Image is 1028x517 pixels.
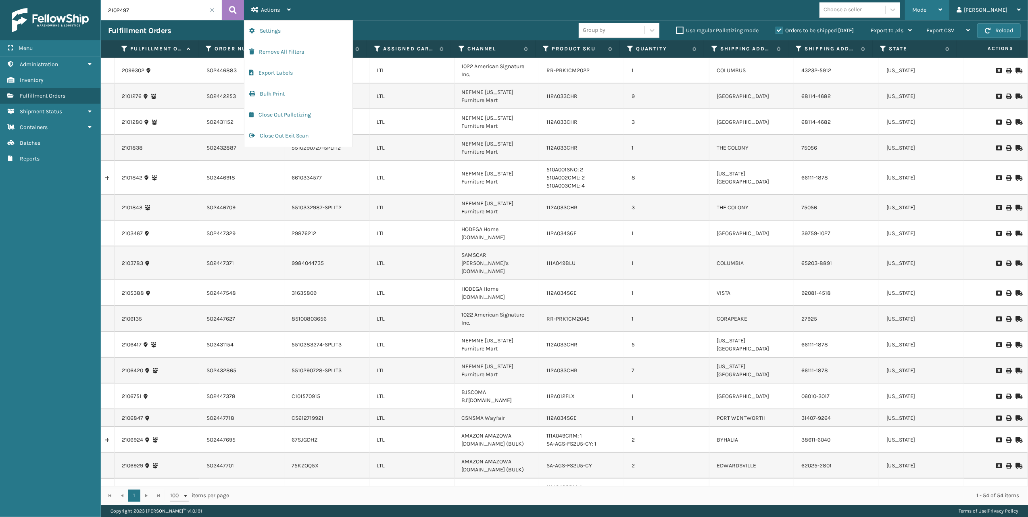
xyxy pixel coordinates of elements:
[369,479,455,513] td: LTL
[20,155,40,162] span: Reports
[546,230,577,237] a: 112A034SGE
[111,505,202,517] p: Copyright 2023 [PERSON_NAME]™ v 1.0.191
[624,384,709,409] td: 1
[199,135,284,161] td: SO2432887
[996,261,1001,266] i: Request to Be Cancelled
[369,358,455,384] td: LTL
[455,479,540,513] td: AMAZON AMAZOWA [DOMAIN_NAME] (BULK)
[1015,261,1020,266] i: Mark as Shipped
[624,453,709,479] td: 2
[1015,175,1020,181] i: Mark as Shipped
[108,26,171,35] h3: Fulfillment Orders
[709,246,794,280] td: COLUMBIA
[122,289,144,297] a: 2105388
[122,174,142,182] a: 2101842
[369,332,455,358] td: LTL
[199,479,284,513] td: SO2447698
[636,45,688,52] label: Quantity
[1015,415,1020,421] i: Mark as Shipped
[369,221,455,246] td: LTL
[624,135,709,161] td: 1
[20,61,58,68] span: Administration
[912,6,926,13] span: Mode
[455,280,540,306] td: HODEGA Home [DOMAIN_NAME]
[879,384,964,409] td: [US_STATE]
[879,221,964,246] td: [US_STATE]
[794,246,879,280] td: 65203-8891
[199,384,284,409] td: SO2447378
[170,490,229,502] span: items per page
[199,221,284,246] td: SO2447329
[794,109,879,135] td: 68114-4682
[199,332,284,358] td: SO2431154
[455,135,540,161] td: NEFMNE [US_STATE] Furniture Mart
[996,394,1001,399] i: Request to Be Cancelled
[1006,231,1011,236] i: Print BOL
[879,58,964,83] td: [US_STATE]
[996,368,1001,373] i: Request to Be Cancelled
[1006,394,1011,399] i: Print BOL
[709,453,794,479] td: EDWARDSVILLE
[624,83,709,109] td: 9
[879,161,964,195] td: [US_STATE]
[546,415,577,421] a: 112A034SGE
[709,306,794,332] td: CORAPEAKE
[624,221,709,246] td: 1
[199,409,284,427] td: SO2447718
[977,23,1021,38] button: Reload
[996,175,1001,181] i: Request to Be Cancelled
[369,427,455,453] td: LTL
[546,260,576,267] a: 111A049BLU
[1015,437,1020,443] i: Mark as Shipped
[624,109,709,135] td: 3
[794,280,879,306] td: 92081-4518
[455,58,540,83] td: 1022 American Signature Inc.
[776,27,854,34] label: Orders to be shipped [DATE]
[794,135,879,161] td: 75056
[244,42,352,63] button: Remove All Filters
[455,83,540,109] td: NEFMNE [US_STATE] Furniture Mart
[996,231,1001,236] i: Request to Be Cancelled
[215,45,267,52] label: Order Number
[546,93,578,100] a: 112A033CHR
[122,259,143,267] a: 2103783
[1006,342,1011,348] i: Print BOL
[624,358,709,384] td: 7
[244,63,352,83] button: Export Labels
[959,505,1018,517] div: |
[284,384,369,409] td: C101570915
[996,415,1001,421] i: Request to Be Cancelled
[199,246,284,280] td: SO2447371
[455,221,540,246] td: HODEGA Home [DOMAIN_NAME]
[624,479,709,513] td: 4
[794,161,879,195] td: 66111-1878
[805,45,857,52] label: Shipping Address City Zip Code
[369,58,455,83] td: LTL
[1006,145,1011,151] i: Print BOL
[20,124,48,131] span: Containers
[996,119,1001,125] i: Request to Be Cancelled
[122,414,143,422] a: 2106847
[583,26,605,35] div: Group by
[261,6,280,13] span: Actions
[546,484,582,491] a: 111A049CRM: 1
[128,490,140,502] a: 1
[369,280,455,306] td: LTL
[20,140,40,146] span: Batches
[1006,205,1011,211] i: Print BOL
[122,315,142,323] a: 2106135
[720,45,773,52] label: Shipping Address City
[244,21,352,42] button: Settings
[1015,290,1020,296] i: Mark as Shipped
[794,409,879,427] td: 31407-9264
[996,94,1001,99] i: Request to Be Cancelled
[369,135,455,161] td: LTL
[1006,463,1011,469] i: Print BOL
[199,306,284,332] td: SO2447627
[546,166,583,173] a: 510A001SNO: 2
[879,332,964,358] td: [US_STATE]
[455,427,540,453] td: AMAZON AMAZOWA [DOMAIN_NAME] (BULK)
[1015,231,1020,236] i: Mark as Shipped
[676,27,759,34] label: Use regular Palletizing mode
[122,204,142,212] a: 2101843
